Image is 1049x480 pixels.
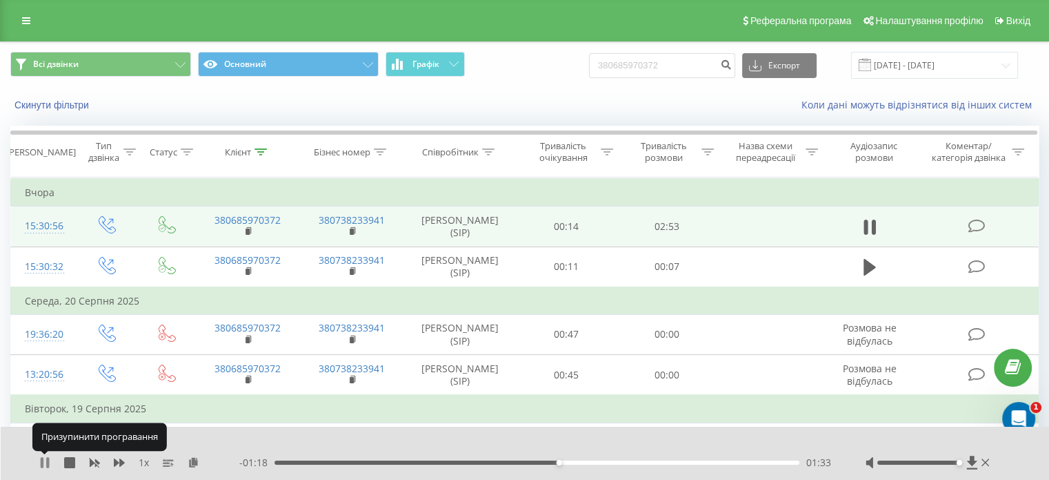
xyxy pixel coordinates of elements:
td: [PERSON_NAME] (SIP) [404,247,517,287]
td: 00:47 [517,314,617,354]
button: Графік [386,52,465,77]
a: 380685970372 [214,362,281,375]
td: Вчора [11,179,1039,207]
a: 380685970372 [214,253,281,267]
span: Графік [412,59,439,69]
td: 00:07 [617,247,717,287]
td: 00:00 [617,355,717,396]
a: 380685970372 [214,213,281,227]
a: 380738233941 [319,321,385,334]
td: Вівторок, 19 Серпня 2025 [11,395,1039,423]
div: Коментар/категорія дзвінка [928,140,1008,164]
div: 19:36:20 [25,321,61,348]
span: 01:33 [806,456,831,470]
span: Розмова не відбулась [843,362,897,387]
button: Всі дзвінки [10,52,191,77]
td: 00:45 [517,423,617,463]
td: 02:53 [617,207,717,247]
td: [PERSON_NAME] (SIP) [404,207,517,247]
button: Основний [198,52,379,77]
div: 13:20:56 [25,361,61,388]
span: Всі дзвінки [33,59,79,70]
a: Коли дані можуть відрізнятися вiд інших систем [801,98,1039,111]
div: 15:30:32 [25,253,61,280]
span: 1 [1030,402,1041,413]
span: - 01:18 [239,456,274,470]
div: Бізнес номер [314,146,370,158]
td: [PERSON_NAME] (SIP) [404,314,517,354]
td: 00:11 [517,247,617,287]
a: 380738233941 [319,213,385,227]
td: 00:00 [617,314,717,354]
div: Тривалість розмови [629,140,698,164]
button: Експорт [742,53,817,78]
div: Аудіозапис розмови [834,140,915,164]
a: 380685970372 [214,321,281,334]
iframe: Intercom live chat [1002,402,1035,435]
div: Призупинити програвання [32,423,167,451]
a: 380738233941 [319,253,385,267]
div: [PERSON_NAME] [6,146,76,158]
div: Співробітник [422,146,479,158]
a: 380738233941 [319,362,385,375]
div: Accessibility label [557,460,562,465]
span: Реферальна програма [750,15,852,26]
div: Назва схеми переадресації [730,140,802,164]
span: Налаштування профілю [875,15,983,26]
td: Середа, 20 Серпня 2025 [11,287,1039,315]
td: 00:14 [517,207,617,247]
td: 00:00 [617,423,717,463]
span: Вихід [1006,15,1030,26]
div: Тривалість очікування [529,140,598,164]
span: Розмова не відбулась [843,321,897,347]
div: 15:30:56 [25,213,61,240]
td: [PERSON_NAME] (SIP) [404,423,517,463]
input: Пошук за номером [589,53,735,78]
div: Клієнт [225,146,251,158]
div: Тип дзвінка [87,140,119,164]
button: Скинути фільтри [10,99,96,111]
div: Статус [150,146,177,158]
td: 00:45 [517,355,617,396]
td: [PERSON_NAME] (SIP) [404,355,517,396]
span: 1 x [139,456,149,470]
div: Accessibility label [956,460,961,465]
